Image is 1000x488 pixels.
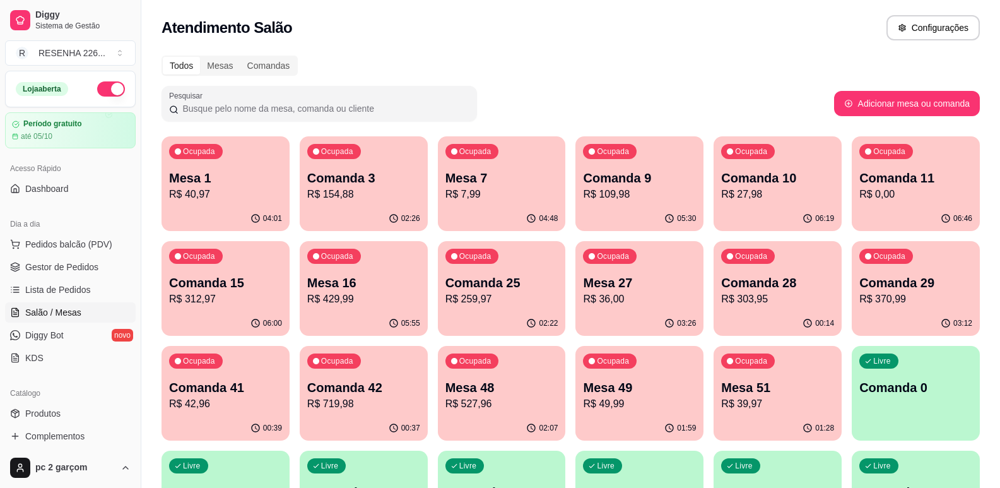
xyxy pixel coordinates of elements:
[25,283,91,296] span: Lista de Pedidos
[263,213,282,223] p: 04:01
[5,426,136,446] a: Complementos
[5,280,136,300] a: Lista de Pedidos
[583,292,696,307] p: R$ 36,00
[873,251,905,261] p: Ocupada
[183,356,215,366] p: Ocupada
[169,396,282,412] p: R$ 42,96
[5,257,136,277] a: Gestor de Pedidos
[169,169,282,187] p: Mesa 1
[307,396,420,412] p: R$ 719,98
[721,379,834,396] p: Mesa 51
[321,146,353,157] p: Ocupada
[35,9,131,21] span: Diggy
[721,169,834,187] p: Comanda 10
[162,241,290,336] button: OcupadaComanda 15R$ 312,9706:00
[583,169,696,187] p: Comanda 9
[5,112,136,148] a: Período gratuitoaté 05/10
[5,403,136,424] a: Produtos
[307,379,420,396] p: Comanda 42
[859,292,972,307] p: R$ 370,99
[162,136,290,231] button: OcupadaMesa 1R$ 40,9704:01
[445,379,558,396] p: Mesa 48
[25,430,85,443] span: Complementos
[5,40,136,66] button: Select a team
[183,461,201,471] p: Livre
[169,187,282,202] p: R$ 40,97
[16,47,28,59] span: R
[401,423,420,433] p: 00:37
[597,461,615,471] p: Livre
[815,318,834,328] p: 00:14
[401,318,420,328] p: 05:55
[859,187,972,202] p: R$ 0,00
[21,131,52,141] article: até 05/10
[735,356,767,366] p: Ocupada
[859,379,972,396] p: Comanda 0
[597,356,629,366] p: Ocupada
[321,251,353,261] p: Ocupada
[815,423,834,433] p: 01:28
[583,187,696,202] p: R$ 109,98
[25,407,61,420] span: Produtos
[539,213,558,223] p: 04:48
[735,461,753,471] p: Livre
[438,241,566,336] button: OcupadaComanda 25R$ 259,9702:22
[5,5,136,35] a: DiggySistema de Gestão
[886,15,980,40] button: Configurações
[459,251,491,261] p: Ocupada
[300,346,428,441] button: OcupadaComanda 42R$ 719,9800:37
[438,136,566,231] button: OcupadaMesa 7R$ 7,9904:48
[445,292,558,307] p: R$ 259,97
[321,356,353,366] p: Ocupada
[677,423,696,433] p: 01:59
[5,179,136,199] a: Dashboard
[852,241,980,336] button: OcupadaComanda 29R$ 370,9903:12
[539,318,558,328] p: 02:22
[200,57,240,74] div: Mesas
[401,213,420,223] p: 02:26
[307,169,420,187] p: Comanda 3
[575,346,703,441] button: OcupadaMesa 49R$ 49,9901:59
[459,461,477,471] p: Livre
[873,461,891,471] p: Livre
[873,146,905,157] p: Ocupada
[714,241,842,336] button: OcupadaComanda 28R$ 303,9500:14
[834,91,980,116] button: Adicionar mesa ou comanda
[307,274,420,292] p: Mesa 16
[735,146,767,157] p: Ocupada
[35,462,115,473] span: pc 2 garçom
[263,318,282,328] p: 06:00
[539,423,558,433] p: 02:07
[300,241,428,336] button: OcupadaMesa 16R$ 429,9905:55
[714,346,842,441] button: OcupadaMesa 51R$ 39,9701:28
[5,383,136,403] div: Catálogo
[852,136,980,231] button: OcupadaComanda 11R$ 0,0006:46
[300,136,428,231] button: OcupadaComanda 3R$ 154,8802:26
[721,274,834,292] p: Comanda 28
[169,90,207,101] label: Pesquisar
[583,379,696,396] p: Mesa 49
[859,169,972,187] p: Comanda 11
[597,146,629,157] p: Ocupada
[321,461,339,471] p: Livre
[873,356,891,366] p: Livre
[25,238,112,251] span: Pedidos balcão (PDV)
[5,214,136,234] div: Dia a dia
[721,292,834,307] p: R$ 303,95
[25,261,98,273] span: Gestor de Pedidos
[169,292,282,307] p: R$ 312,97
[25,329,64,342] span: Diggy Bot
[575,241,703,336] button: OcupadaMesa 27R$ 36,0003:26
[307,187,420,202] p: R$ 154,88
[5,158,136,179] div: Acesso Rápido
[162,18,292,38] h2: Atendimento Salão
[25,306,81,319] span: Salão / Mesas
[240,57,297,74] div: Comandas
[445,396,558,412] p: R$ 527,96
[179,102,469,115] input: Pesquisar
[575,136,703,231] button: OcupadaComanda 9R$ 109,9805:30
[953,213,972,223] p: 06:46
[677,213,696,223] p: 05:30
[852,346,980,441] button: LivreComanda 0
[183,251,215,261] p: Ocupada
